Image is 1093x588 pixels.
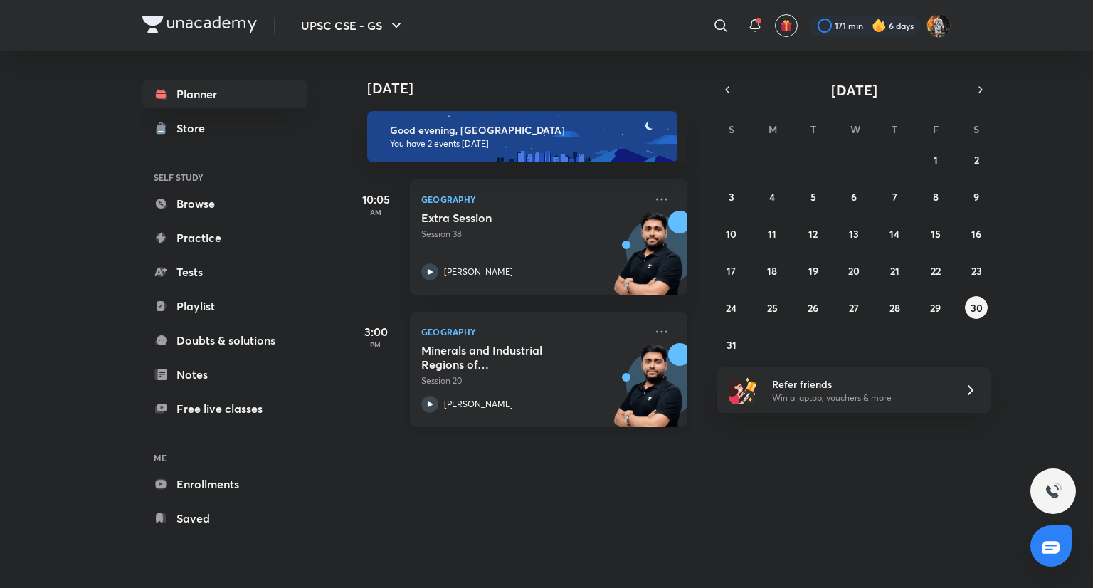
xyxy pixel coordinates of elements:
[808,227,818,241] abbr: August 12, 2025
[965,148,988,171] button: August 2, 2025
[729,376,757,404] img: referral
[843,296,865,319] button: August 27, 2025
[761,296,783,319] button: August 25, 2025
[892,122,897,136] abbr: Thursday
[831,80,877,100] span: [DATE]
[142,16,257,33] img: Company Logo
[729,190,734,204] abbr: August 3, 2025
[142,394,307,423] a: Free live classes
[609,343,687,441] img: unacademy
[772,392,947,404] p: Win a laptop, vouchers & more
[843,222,865,245] button: August 13, 2025
[142,165,307,189] h6: SELF STUDY
[849,227,859,241] abbr: August 13, 2025
[802,296,825,319] button: August 26, 2025
[883,185,906,208] button: August 7, 2025
[726,227,736,241] abbr: August 10, 2025
[924,148,947,171] button: August 1, 2025
[737,80,971,100] button: [DATE]
[889,227,899,241] abbr: August 14, 2025
[421,343,598,372] h5: Minerals and Industrial Regions of India - I
[931,264,941,278] abbr: August 22, 2025
[973,122,979,136] abbr: Saturday
[142,258,307,286] a: Tests
[421,374,645,387] p: Session 20
[142,224,307,252] a: Practice
[924,296,947,319] button: August 29, 2025
[444,398,513,411] p: [PERSON_NAME]
[889,301,900,315] abbr: August 28, 2025
[761,259,783,282] button: August 18, 2025
[810,122,816,136] abbr: Tuesday
[892,190,897,204] abbr: August 7, 2025
[176,120,213,137] div: Store
[775,14,798,37] button: avatar
[965,222,988,245] button: August 16, 2025
[444,266,513,278] p: [PERSON_NAME]
[767,301,778,315] abbr: August 25, 2025
[971,264,982,278] abbr: August 23, 2025
[421,211,598,225] h5: Extra Session
[142,360,307,389] a: Notes
[883,259,906,282] button: August 21, 2025
[768,227,776,241] abbr: August 11, 2025
[727,338,736,352] abbr: August 31, 2025
[720,259,743,282] button: August 17, 2025
[965,185,988,208] button: August 9, 2025
[729,122,734,136] abbr: Sunday
[1045,483,1062,500] img: ttu
[142,16,257,36] a: Company Logo
[142,292,307,320] a: Playlist
[390,138,665,149] p: You have 2 events [DATE]
[924,259,947,282] button: August 22, 2025
[971,301,983,315] abbr: August 30, 2025
[802,259,825,282] button: August 19, 2025
[851,190,857,204] abbr: August 6, 2025
[810,190,816,204] abbr: August 5, 2025
[761,222,783,245] button: August 11, 2025
[848,264,860,278] abbr: August 20, 2025
[924,185,947,208] button: August 8, 2025
[421,323,645,340] p: Geography
[971,227,981,241] abbr: August 16, 2025
[142,470,307,498] a: Enrollments
[142,80,307,108] a: Planner
[726,301,736,315] abbr: August 24, 2025
[727,264,736,278] abbr: August 17, 2025
[965,296,988,319] button: August 30, 2025
[843,185,865,208] button: August 6, 2025
[872,19,886,33] img: streak
[720,296,743,319] button: August 24, 2025
[973,190,979,204] abbr: August 9, 2025
[934,153,938,167] abbr: August 1, 2025
[390,124,665,137] h6: Good evening, [GEOGRAPHIC_DATA]
[849,301,859,315] abbr: August 27, 2025
[769,122,777,136] abbr: Monday
[883,296,906,319] button: August 28, 2025
[843,259,865,282] button: August 20, 2025
[933,190,939,204] abbr: August 8, 2025
[808,301,818,315] abbr: August 26, 2025
[421,228,645,241] p: Session 38
[802,222,825,245] button: August 12, 2025
[347,208,404,216] p: AM
[609,211,687,309] img: unacademy
[850,122,860,136] abbr: Wednesday
[347,323,404,340] h5: 3:00
[421,191,645,208] p: Geography
[292,11,413,40] button: UPSC CSE - GS
[367,111,677,162] img: evening
[772,377,947,392] h6: Refer friends
[347,340,404,349] p: PM
[883,222,906,245] button: August 14, 2025
[808,264,818,278] abbr: August 19, 2025
[720,333,743,356] button: August 31, 2025
[890,264,899,278] abbr: August 21, 2025
[142,189,307,218] a: Browse
[347,191,404,208] h5: 10:05
[367,80,702,97] h4: [DATE]
[142,326,307,355] a: Doubts & solutions
[761,185,783,208] button: August 4, 2025
[931,227,941,241] abbr: August 15, 2025
[142,504,307,532] a: Saved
